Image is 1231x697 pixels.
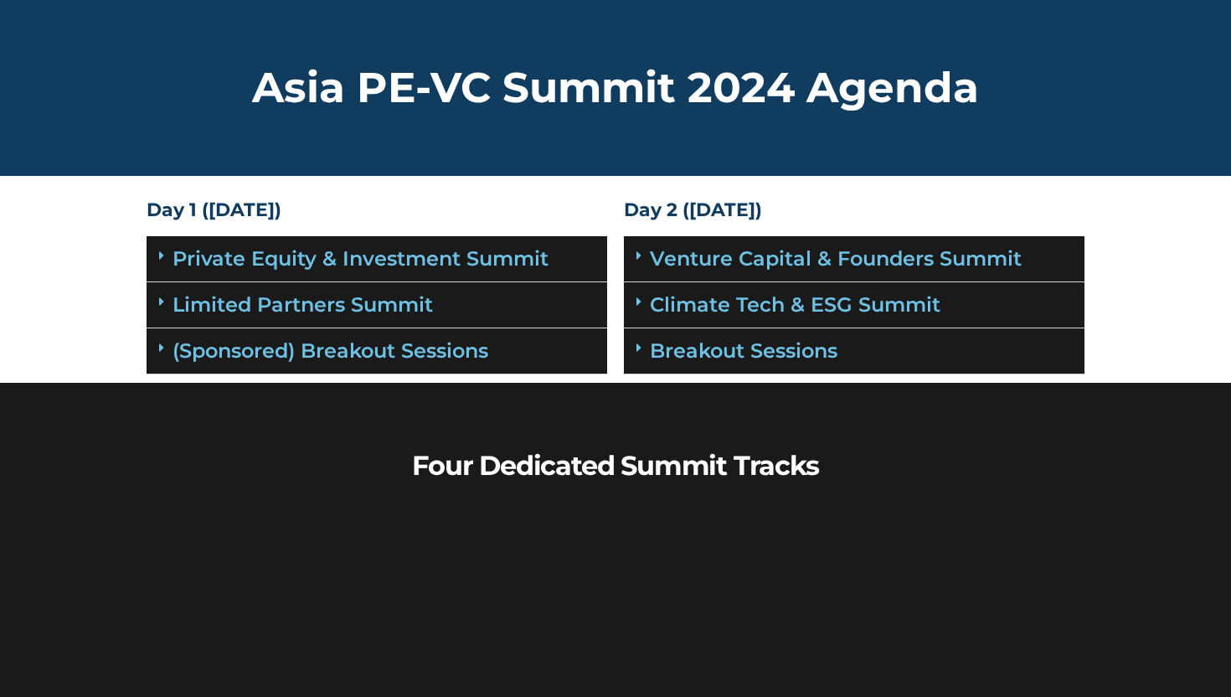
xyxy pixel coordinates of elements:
a: Private Equity & Investment Summit [173,246,549,271]
a: Venture Capital & Founders​ Summit [650,246,1022,271]
h4: Day 2 ([DATE]) [624,201,1084,219]
a: (Sponsored) Breakout Sessions [173,338,488,363]
a: Breakout Sessions [650,338,837,363]
h4: Day 1 ([DATE]) [147,201,607,219]
b: Four Dedicated Summit Tracks [412,449,818,482]
h2: Asia PE-VC Summit 2024 Agenda [147,67,1084,109]
a: Limited Partners Summit [173,292,433,317]
a: Climate Tech & ESG Summit [650,292,940,317]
